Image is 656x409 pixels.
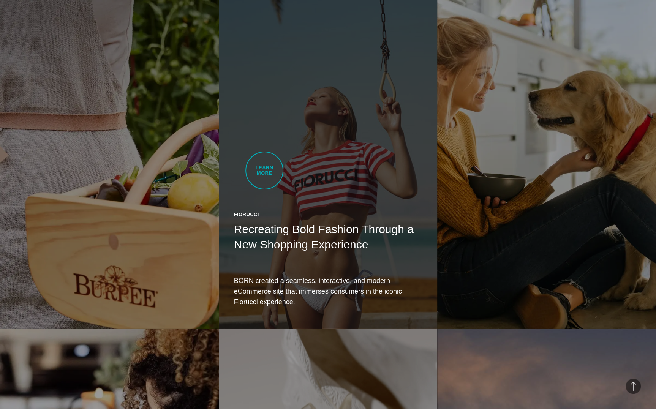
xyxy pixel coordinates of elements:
[234,211,422,218] div: Fiorucci
[234,222,422,252] h2: Recreating Bold Fashion Through a New Shopping Experience
[626,379,641,394] button: Back to Top
[234,275,422,308] p: BORN created a seamless, interactive, and modern eCommerce site that immerses consumers in the ic...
